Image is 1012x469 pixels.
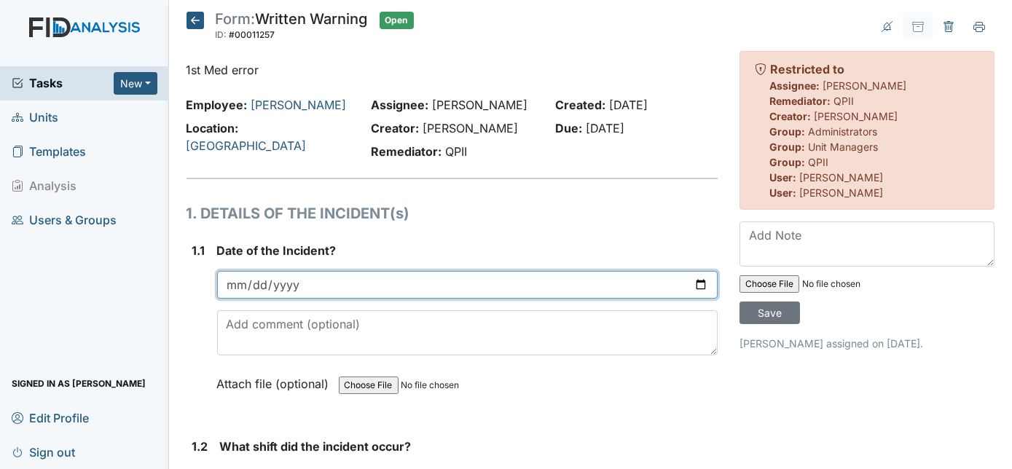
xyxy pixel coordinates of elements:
span: QPII [445,144,467,159]
strong: User: [769,171,796,184]
strong: Group: [769,141,805,153]
strong: Due: [555,121,582,135]
h1: 1. DETAILS OF THE INCIDENT(s) [187,202,718,224]
strong: Assignee: [371,98,428,112]
span: [PERSON_NAME] [799,171,883,184]
span: Form: [216,10,256,28]
span: QPII [808,156,828,168]
label: 1.1 [192,242,205,259]
strong: Group: [769,156,805,168]
span: Open [380,12,414,29]
strong: Location: [187,121,239,135]
span: Templates [12,141,86,163]
strong: User: [769,186,796,199]
strong: Employee: [187,98,248,112]
span: [PERSON_NAME] [432,98,527,112]
p: [PERSON_NAME] assigned on [DATE]. [740,336,995,351]
span: [DATE] [586,121,624,135]
a: Tasks [12,74,114,92]
label: Attach file (optional) [217,367,335,393]
span: [PERSON_NAME] [799,186,883,199]
a: [GEOGRAPHIC_DATA] [187,138,307,153]
p: 1st Med error [187,61,718,79]
strong: Remediator: [769,95,831,107]
span: ID: [216,29,227,40]
a: [PERSON_NAME] [251,98,347,112]
strong: Creator: [769,110,811,122]
strong: Remediator: [371,144,442,159]
span: [PERSON_NAME] [423,121,518,135]
span: Users & Groups [12,209,117,232]
button: New [114,72,157,95]
strong: Created: [555,98,605,112]
span: Units [12,106,58,129]
span: [PERSON_NAME] [823,79,906,92]
strong: Group: [769,125,805,138]
div: Written Warning [216,12,368,44]
span: Sign out [12,441,75,463]
span: QPII [833,95,854,107]
span: [PERSON_NAME] [814,110,898,122]
input: Save [740,301,800,324]
span: Administrators [808,125,877,138]
span: Edit Profile [12,406,89,429]
span: [DATE] [609,98,648,112]
span: Date of the Incident? [217,243,337,258]
label: 1.2 [192,438,208,455]
span: Signed in as [PERSON_NAME] [12,372,146,395]
strong: Restricted to [770,62,844,76]
span: #00011257 [230,29,275,40]
strong: Assignee: [769,79,820,92]
span: What shift did the incident occur? [220,439,412,454]
span: Unit Managers [808,141,878,153]
strong: Creator: [371,121,419,135]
